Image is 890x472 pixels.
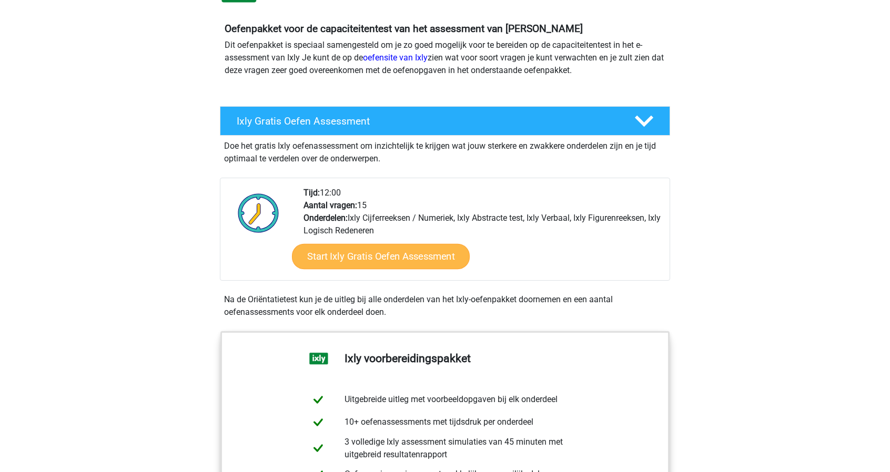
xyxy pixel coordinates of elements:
b: Aantal vragen: [304,200,357,210]
b: Onderdelen: [304,213,348,223]
b: Oefenpakket voor de capaciteitentest van het assessment van [PERSON_NAME] [225,23,583,35]
img: Klok [232,187,285,239]
p: Dit oefenpakket is speciaal samengesteld om je zo goed mogelijk voor te bereiden op de capaciteit... [225,39,665,77]
div: Na de Oriëntatietest kun je de uitleg bij alle onderdelen van het Ixly-oefenpakket doornemen en e... [220,293,670,319]
div: 12:00 15 Ixly Cijferreeksen / Numeriek, Ixly Abstracte test, Ixly Verbaal, Ixly Figurenreeksen, I... [296,187,669,280]
a: Ixly Gratis Oefen Assessment [216,106,674,136]
a: oefensite van Ixly [363,53,428,63]
h4: Ixly Gratis Oefen Assessment [237,115,618,127]
a: Start Ixly Gratis Oefen Assessment [292,244,470,269]
b: Tijd: [304,188,320,198]
div: Doe het gratis Ixly oefenassessment om inzichtelijk te krijgen wat jouw sterkere en zwakkere onde... [220,136,670,165]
